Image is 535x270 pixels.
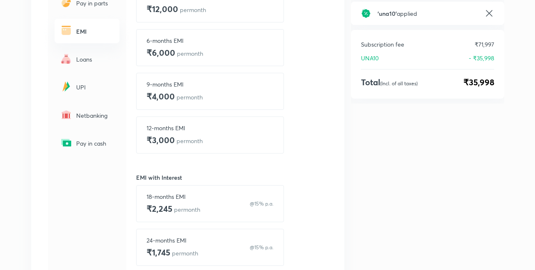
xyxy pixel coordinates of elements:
[475,40,494,49] p: ₹71,997
[378,9,478,18] h6: applied
[250,244,274,251] p: @15% p.a.
[136,173,321,182] h6: EMI with Interest
[361,54,379,62] p: UNA10
[177,137,203,145] p: per month
[147,134,203,146] h4: ₹3,000
[147,246,198,259] h4: ₹1,745
[180,6,206,14] p: per month
[147,192,200,201] p: 18-months EMI
[172,249,198,257] p: per month
[60,52,73,65] img: -
[60,136,73,149] img: -
[60,24,73,37] img: -
[177,93,203,101] p: per month
[147,236,198,245] p: 24-months EMI
[147,203,200,215] h4: ₹2,245
[147,36,203,45] p: 6-months EMI
[147,124,203,132] p: 12-months EMI
[76,83,114,92] p: UPI
[60,80,73,93] img: -
[177,50,203,57] p: per month
[76,27,114,36] h6: EMI
[147,3,206,15] h4: ₹12,000
[76,139,114,148] p: Pay in cash
[147,47,203,59] h4: ₹6,000
[463,76,494,89] span: ₹35,998
[361,76,418,89] h4: Total
[380,80,418,87] p: (Incl. of all taxes)
[147,90,203,103] h4: ₹4,000
[250,200,274,208] p: @15% p.a.
[469,54,494,62] p: - ₹35,998
[361,40,404,49] p: Subscription fee
[174,206,200,213] p: per month
[76,55,114,64] p: Loans
[60,108,73,121] img: -
[147,80,203,89] p: 9-months EMI
[378,10,397,17] span: ' una10 '
[76,111,114,120] p: Netbanking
